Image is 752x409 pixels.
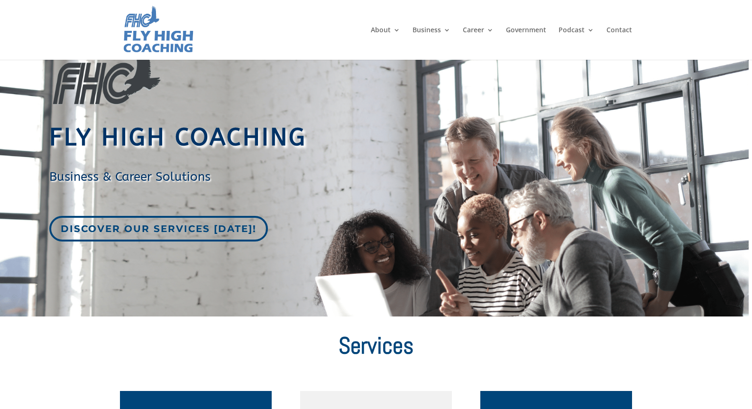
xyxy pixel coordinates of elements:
[49,216,268,242] a: Discover our services [DATE]!
[49,169,211,184] span: Business & Career Solutions
[371,27,400,60] a: About
[339,331,413,360] span: Services
[506,27,546,60] a: Government
[559,27,594,60] a: Podcast
[122,5,194,55] img: Fly High Coaching
[413,27,450,60] a: Business
[49,123,307,151] span: Fly High Coaching
[463,27,494,60] a: Career
[606,27,632,60] a: Contact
